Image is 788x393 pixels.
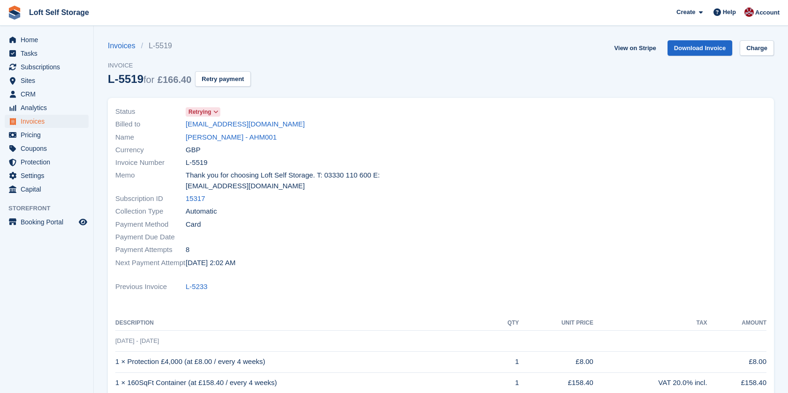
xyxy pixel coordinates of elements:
span: Payment Method [115,219,186,230]
span: Invoices [21,115,77,128]
span: 8 [186,245,189,255]
span: Automatic [186,206,217,217]
a: menu [5,101,89,114]
a: Preview store [77,216,89,228]
th: QTY [492,316,519,331]
span: [DATE] - [DATE] [115,337,159,344]
a: [PERSON_NAME] - AHM001 [186,132,277,143]
span: CRM [21,88,77,101]
span: Payment Due Date [115,232,186,243]
span: Retrying [188,108,211,116]
span: Sites [21,74,77,87]
span: Thank you for choosing Loft Self Storage. T: 03330 110 600 E: [EMAIL_ADDRESS][DOMAIN_NAME] [186,170,435,191]
span: Billed to [115,119,186,130]
a: Download Invoice [668,40,733,56]
img: James Johnson [744,7,754,17]
span: Collection Type [115,206,186,217]
div: L-5519 [108,73,191,85]
span: for [143,74,154,85]
span: GBP [186,145,201,156]
span: Settings [21,169,77,182]
a: Loft Self Storage [25,5,93,20]
a: menu [5,183,89,196]
a: View on Stripe [610,40,660,56]
span: Create [676,7,695,17]
span: Account [755,8,780,17]
a: [EMAIL_ADDRESS][DOMAIN_NAME] [186,119,305,130]
th: Amount [707,316,766,331]
div: VAT 20.0% incl. [593,378,707,388]
span: Protection [21,156,77,169]
a: menu [5,115,89,128]
a: menu [5,128,89,141]
span: Analytics [21,101,77,114]
a: L-5233 [186,282,208,292]
span: L-5519 [186,157,208,168]
span: Name [115,132,186,143]
span: Home [21,33,77,46]
th: Description [115,316,492,331]
span: Currency [115,145,186,156]
span: Invoice [108,61,251,70]
td: £8.00 [519,351,593,372]
td: £8.00 [707,351,766,372]
td: 1 [492,351,519,372]
span: £166.40 [158,74,191,85]
span: Payment Attempts [115,245,186,255]
span: Invoice Number [115,157,186,168]
a: menu [5,60,89,74]
span: Memo [115,170,186,191]
span: Tasks [21,47,77,60]
a: menu [5,169,89,182]
a: menu [5,88,89,101]
a: Retrying [186,106,220,117]
th: Unit Price [519,316,593,331]
span: Previous Invoice [115,282,186,292]
span: Card [186,219,201,230]
nav: breadcrumbs [108,40,251,52]
a: Charge [740,40,774,56]
a: menu [5,47,89,60]
th: Tax [593,316,707,331]
a: menu [5,156,89,169]
a: menu [5,74,89,87]
td: 1 × Protection £4,000 (at £8.00 / every 4 weeks) [115,351,492,372]
a: menu [5,33,89,46]
a: 15317 [186,193,205,204]
span: Status [115,106,186,117]
a: menu [5,215,89,229]
button: Retry payment [195,71,250,87]
span: Storefront [8,204,93,213]
span: Subscription ID [115,193,186,204]
span: Coupons [21,142,77,155]
span: Help [723,7,736,17]
a: Invoices [108,40,141,52]
span: Pricing [21,128,77,141]
time: 2025-08-20 01:02:55 UTC [186,258,235,268]
span: Subscriptions [21,60,77,74]
img: stora-icon-8386f47178a22dfd0bd8f6a31ec36ba5ce8667c1dd55bd0f319d3a0aa187defe.svg [8,6,22,20]
span: Next Payment Attempt [115,258,186,268]
a: menu [5,142,89,155]
span: Booking Portal [21,215,77,229]
span: Capital [21,183,77,196]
